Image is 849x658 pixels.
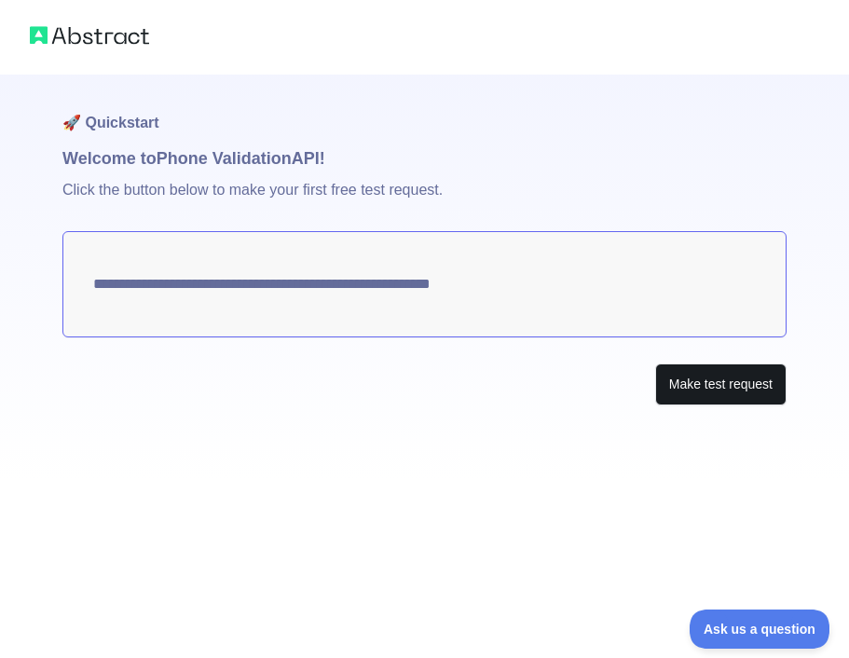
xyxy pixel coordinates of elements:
img: Abstract logo [30,22,149,48]
h1: Welcome to Phone Validation API! [62,145,787,171]
p: Click the button below to make your first free test request. [62,171,787,231]
h1: 🚀 Quickstart [62,75,787,145]
button: Make test request [655,363,787,405]
iframe: Toggle Customer Support [690,610,830,649]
